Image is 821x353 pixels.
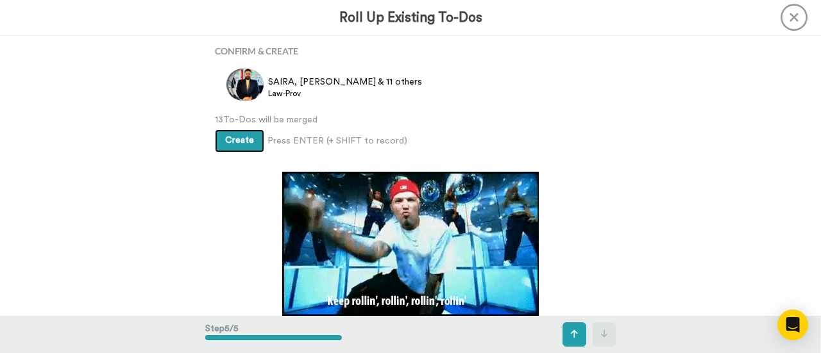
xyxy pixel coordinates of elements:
[228,69,260,101] img: e883e2ad-b4e6-4f2f-8f31-eaf7218ee428.jpg
[226,69,258,101] img: a5c0db70-3db3-4bca-a5c7-87e0a3b1e4c5.jpg
[267,135,407,147] span: Press ENTER (+ SHIFT to record)
[232,69,264,101] img: 46d7c9cc-2d94-485d-b78d-2aa47664300f.jpg
[215,46,606,56] h4: Confirm & Create
[282,172,539,316] img: 6EEDSeh.gif
[777,309,808,340] div: Open Intercom Messenger
[225,136,254,145] span: Create
[205,316,342,353] div: Step 5 / 5
[268,76,422,88] span: SAIRA, [PERSON_NAME] & 11 others
[268,88,422,99] span: Law-Prov
[339,10,482,25] h3: Roll Up Existing To-Dos
[215,129,264,152] button: Create
[215,113,606,126] span: 13 To-Dos will be merged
